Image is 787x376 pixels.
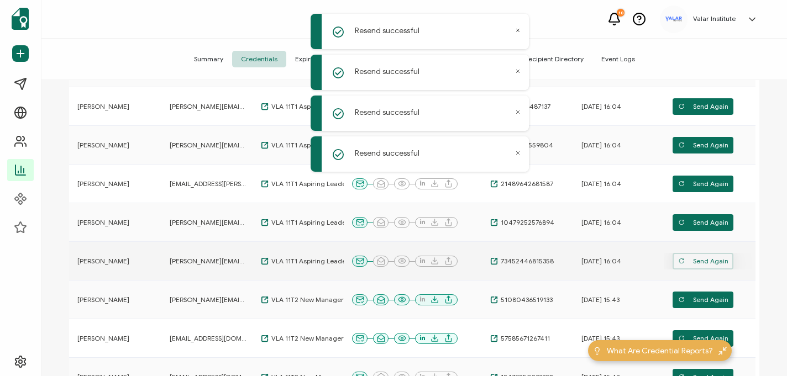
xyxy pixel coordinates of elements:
img: 9d7cedca-7689-4f57-a5df-1b05e96c1e61.svg [665,17,682,21]
span: 10479252576894 [498,218,554,227]
span: [PERSON_NAME] [77,218,129,227]
span: Expiry Reminders [286,51,358,67]
span: [PERSON_NAME] [77,179,129,188]
span: 51080436519133 [498,295,553,304]
span: Send Again [678,98,728,115]
span: VLA 11T2 New Manager Program -[DATE] [269,334,379,343]
p: Resend successful [355,66,419,77]
span: [DATE] 16:04 [581,179,621,188]
div: 18 [617,9,625,17]
span: [DATE] 16:04 [581,141,621,150]
span: [PERSON_NAME] [77,141,129,150]
span: [PERSON_NAME][EMAIL_ADDRESS][PERSON_NAME][DOMAIN_NAME] [170,257,247,266]
span: [DATE] 16:04 [581,257,621,266]
span: Send Again [678,292,728,308]
span: 57585671267411 [498,334,550,343]
span: [PERSON_NAME] [77,257,129,266]
span: Summary [185,51,232,67]
a: 73452446815358 [490,257,554,266]
span: [DATE] 16:04 [581,218,621,227]
span: [DATE] 15:43 [581,295,620,304]
h5: Valar Institute [693,15,736,23]
span: VLA 11T1 Aspiring Leaders Program -[DATE] [269,218,379,227]
p: Resend successful [355,147,419,159]
span: Recipient Directory [516,51,592,67]
span: [PERSON_NAME][EMAIL_ADDRESS][PERSON_NAME][DOMAIN_NAME] [170,102,247,111]
a: 21489642681587 [490,179,553,188]
span: Send Again [678,137,728,153]
span: [PERSON_NAME][EMAIL_ADDRESS][PERSON_NAME][DOMAIN_NAME] [170,218,247,227]
a: 51080436519133 [490,295,553,304]
button: Send Again [673,292,733,308]
span: Send Again [678,176,728,192]
span: Credentials [232,51,286,67]
a: 57585671267411 [490,334,550,343]
span: Event Logs [592,51,644,67]
span: 21489642681587 [498,179,553,188]
span: [PERSON_NAME] [77,295,129,304]
span: [PERSON_NAME] [77,102,129,111]
span: VLA 11T2 New Manager Program -[DATE] [269,295,379,304]
button: Send Again [673,98,733,115]
button: Send Again [673,330,733,347]
span: [DATE] 16:04 [581,102,621,111]
p: Resend successful [355,107,419,118]
span: What Are Credential Reports? [607,345,713,357]
span: Send Again [678,214,728,231]
a: 10479252576894 [490,218,554,227]
span: [PERSON_NAME][EMAIL_ADDRESS][PERSON_NAME][DOMAIN_NAME] [170,295,247,304]
span: [PERSON_NAME][EMAIL_ADDRESS][PERSON_NAME][DOMAIN_NAME] [170,141,247,150]
span: 73452446815358 [498,257,554,266]
span: Send Again [678,330,728,347]
span: [EMAIL_ADDRESS][DOMAIN_NAME] [170,334,247,343]
img: sertifier-logomark-colored.svg [12,8,29,30]
span: Send Again [678,253,728,269]
button: Send Again [673,176,733,192]
img: minimize-icon.svg [718,347,727,355]
button: Send Again [673,137,733,153]
span: VLA 11T1 Aspiring Leaders Program -[DATE] [269,102,379,111]
span: [DATE] 15:43 [581,334,620,343]
span: VLA 11T1 Aspiring Leaders Program -[DATE] [269,257,379,266]
span: VLA 11T1 Aspiring Leaders Program -[DATE] [269,141,379,150]
button: Send Again [673,253,733,269]
span: VLA 11T1 Aspiring Leaders Program -[DATE] [269,179,379,188]
span: [PERSON_NAME] [77,334,129,343]
span: [EMAIL_ADDRESS][PERSON_NAME][DOMAIN_NAME] [170,179,247,188]
button: Send Again [673,214,733,231]
iframe: Chat Widget [732,323,787,376]
p: Resend successful [355,25,419,36]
